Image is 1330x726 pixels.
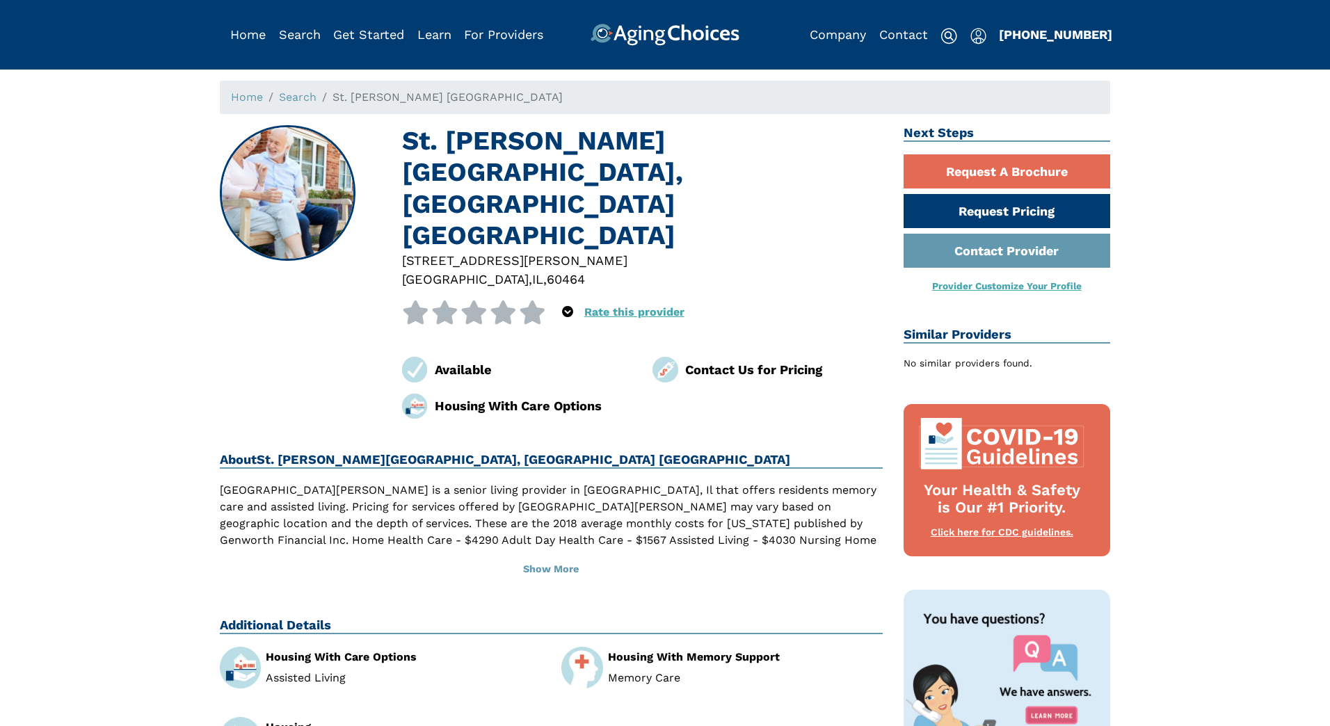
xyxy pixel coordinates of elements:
[220,554,883,585] button: Show More
[529,272,532,287] span: ,
[904,356,1111,371] div: No similar providers found.
[220,482,883,565] p: [GEOGRAPHIC_DATA][PERSON_NAME] is a senior living provider in [GEOGRAPHIC_DATA], Il that offers r...
[333,27,404,42] a: Get Started
[904,194,1111,228] a: Request Pricing
[435,396,632,415] div: Housing With Care Options
[543,272,547,287] span: ,
[332,90,563,104] span: St. [PERSON_NAME] [GEOGRAPHIC_DATA]
[810,27,866,42] a: Company
[220,618,883,634] h2: Additional Details
[435,360,632,379] div: Available
[970,28,986,45] img: user-icon.svg
[230,27,266,42] a: Home
[940,28,957,45] img: search-icon.svg
[608,672,883,684] li: Memory Care
[279,90,317,104] a: Search
[417,27,451,42] a: Learn
[904,327,1111,344] h2: Similar Providers
[402,251,883,270] div: [STREET_ADDRESS][PERSON_NAME]
[221,127,355,260] img: St. Francis of Assisi Palos Park, Palos Park IL
[220,452,883,469] h2: About St. [PERSON_NAME][GEOGRAPHIC_DATA], [GEOGRAPHIC_DATA] [GEOGRAPHIC_DATA]
[584,305,684,318] a: Rate this provider
[279,27,321,42] a: Search
[904,154,1111,188] a: Request A Brochure
[279,24,321,46] div: Popover trigger
[904,234,1111,268] a: Contact Provider
[402,125,883,251] h1: St. [PERSON_NAME][GEOGRAPHIC_DATA], [GEOGRAPHIC_DATA] [GEOGRAPHIC_DATA]
[918,482,1087,517] div: Your Health & Safety is Our #1 Priority.
[608,652,883,663] div: Housing With Memory Support
[231,90,263,104] a: Home
[562,300,573,324] div: Popover trigger
[999,27,1112,42] a: [PHONE_NUMBER]
[932,280,1082,291] a: Provider Customize Your Profile
[918,526,1087,540] div: Click here for CDC guidelines.
[464,27,543,42] a: For Providers
[220,81,1110,114] nav: breadcrumb
[904,125,1111,142] h2: Next Steps
[591,24,739,46] img: AgingChoices
[266,652,540,663] div: Housing With Care Options
[879,27,928,42] a: Contact
[266,672,540,684] li: Assisted Living
[970,24,986,46] div: Popover trigger
[547,270,585,289] div: 60464
[685,360,883,379] div: Contact Us for Pricing
[918,418,1087,469] img: covid-top-default.svg
[402,272,529,287] span: [GEOGRAPHIC_DATA]
[532,272,543,287] span: IL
